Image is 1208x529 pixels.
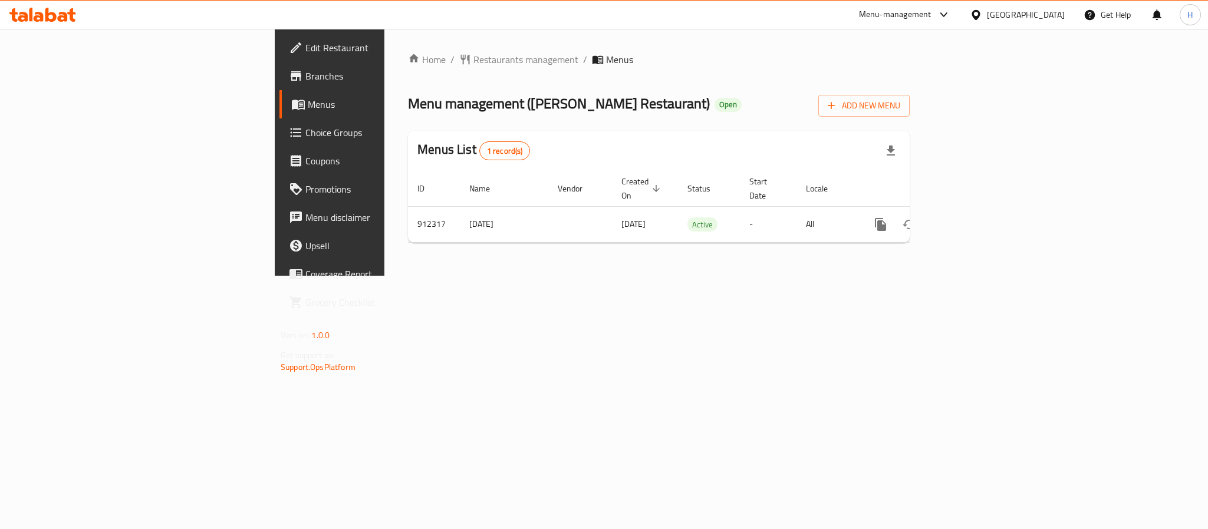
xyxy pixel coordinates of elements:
[311,328,330,343] span: 1.0.0
[469,181,505,196] span: Name
[279,90,476,118] a: Menus
[308,97,467,111] span: Menus
[281,359,356,375] a: Support.OpsPlatform
[305,267,467,281] span: Coverage Report
[279,34,476,62] a: Edit Restaurant
[583,52,587,67] li: /
[279,203,476,232] a: Menu disclaimer
[279,175,476,203] a: Promotions
[305,69,467,83] span: Branches
[621,174,664,203] span: Created On
[606,52,633,67] span: Menus
[305,41,467,55] span: Edit Restaurant
[828,98,900,113] span: Add New Menu
[305,154,467,168] span: Coupons
[279,288,476,316] a: Grocery Checklist
[305,125,467,140] span: Choice Groups
[281,328,310,343] span: Version:
[987,8,1065,21] div: [GEOGRAPHIC_DATA]
[305,210,467,224] span: Menu disclaimer
[417,141,530,160] h2: Menus List
[279,147,476,175] a: Coupons
[305,295,467,309] span: Grocery Checklist
[279,232,476,260] a: Upsell
[279,118,476,147] a: Choice Groups
[408,90,710,117] span: Menu management ( [PERSON_NAME] Restaurant )
[305,239,467,253] span: Upsell
[867,210,895,239] button: more
[1187,8,1193,21] span: H
[796,206,857,242] td: All
[479,141,531,160] div: Total records count
[408,52,910,67] nav: breadcrumb
[417,181,440,196] span: ID
[877,137,905,165] div: Export file
[740,206,796,242] td: -
[806,181,843,196] span: Locale
[305,182,467,196] span: Promotions
[408,171,989,243] table: enhanced table
[480,146,530,157] span: 1 record(s)
[279,62,476,90] a: Branches
[459,52,578,67] a: Restaurants management
[687,181,726,196] span: Status
[473,52,578,67] span: Restaurants management
[558,181,598,196] span: Vendor
[715,98,742,112] div: Open
[621,216,646,232] span: [DATE]
[715,100,742,110] span: Open
[749,174,782,203] span: Start Date
[279,260,476,288] a: Coverage Report
[857,171,989,207] th: Actions
[818,95,910,117] button: Add New Menu
[460,206,548,242] td: [DATE]
[687,218,717,232] span: Active
[281,348,335,363] span: Get support on:
[859,8,931,22] div: Menu-management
